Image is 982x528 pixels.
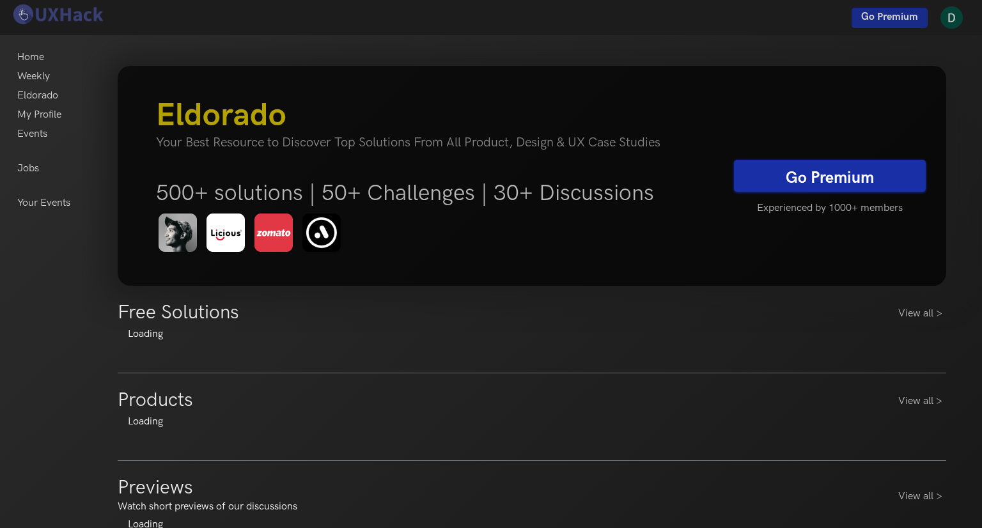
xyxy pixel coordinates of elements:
[17,86,58,105] a: Eldorado
[156,97,715,135] h3: Eldorado
[10,3,105,26] img: UXHack logo
[17,159,39,178] a: Jobs
[118,327,946,342] div: Loading
[156,135,715,150] h4: Your Best Resource to Discover Top Solutions From All Product, Design & UX Case Studies
[940,6,963,29] img: Your profile pic
[898,489,946,504] a: View all >
[898,394,946,409] a: View all >
[17,48,44,67] a: Home
[118,414,946,430] div: Loading
[156,212,348,255] img: eldorado-banner-1.png
[852,8,928,28] a: Go Premium
[734,195,926,222] h5: Experienced by 1000+ members
[118,389,193,412] h3: Products
[861,11,918,23] span: Go Premium
[17,67,50,86] a: Weekly
[118,301,239,324] h3: Free Solutions
[17,105,61,125] a: My Profile
[17,194,70,213] a: Your Events
[734,160,926,192] a: Go Premium
[898,306,946,322] a: View all >
[156,180,715,206] h5: 500+ solutions | 50+ Challenges | 30+ Discussions
[118,499,297,515] p: Watch short previews of our discussions
[118,476,193,499] h3: Previews
[17,125,47,144] a: Events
